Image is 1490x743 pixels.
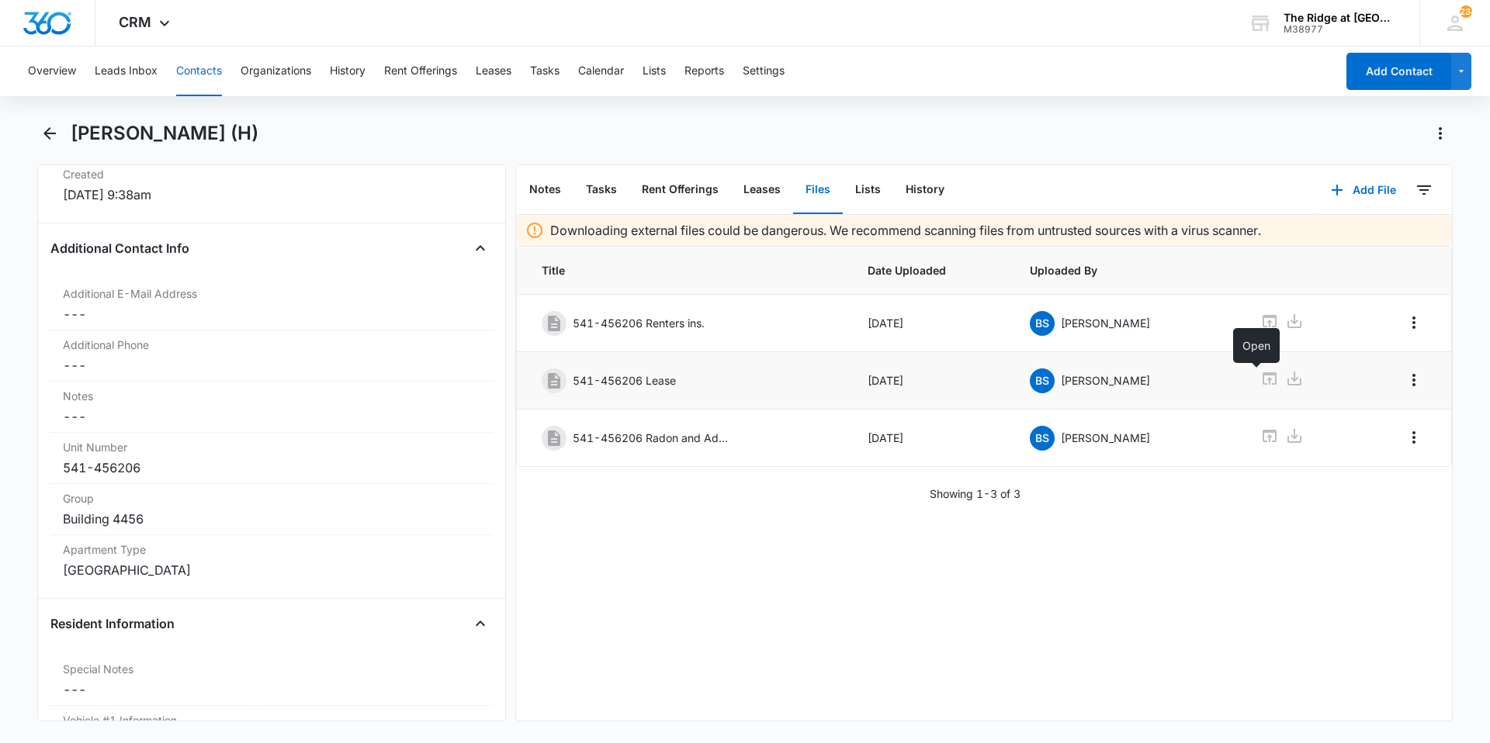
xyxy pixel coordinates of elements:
button: Overview [28,47,76,96]
dd: --- [63,680,480,699]
span: Date Uploaded [868,262,993,278]
label: Group [63,490,480,506]
span: Title [542,262,830,278]
td: [DATE] [849,295,1012,352]
button: Organizations [241,47,311,96]
td: [DATE] [849,352,1012,410]
h4: Additional Contact Info [50,239,189,257]
button: History [330,47,366,96]
div: account id [1284,24,1397,35]
span: 234 [1460,5,1472,18]
div: account name [1284,12,1397,24]
span: CRM [119,14,151,30]
button: Add File [1315,171,1412,209]
button: Leases [731,166,793,214]
button: History [893,166,957,214]
label: Apartment Type [63,541,480,558]
p: [PERSON_NAME] [1061,372,1150,389]
button: Overflow Menu [1402,425,1426,450]
label: Special Notes [63,661,480,677]
button: Tasks [530,47,560,96]
label: Unit Number [63,439,480,455]
button: Add Contact [1346,53,1451,90]
button: Reports [684,47,724,96]
td: [DATE] [849,410,1012,467]
h4: Resident Information [50,614,175,633]
div: Additional Phone--- [50,330,493,382]
div: Special Notes--- [50,655,493,706]
button: Actions [1428,121,1453,146]
button: Close [468,611,493,636]
button: Lists [843,166,893,214]
button: Contacts [176,47,222,96]
button: Rent Offerings [384,47,457,96]
label: Additional E-Mail Address [63,285,480,302]
button: Leads Inbox [95,47,158,96]
dd: --- [63,305,480,323]
p: 541-456206 Lease [573,372,676,389]
label: Additional Phone [63,337,480,353]
div: 541-456206 [63,458,480,477]
span: BS [1030,426,1055,451]
dd: --- [63,356,480,375]
h1: [PERSON_NAME] (H) [71,122,258,145]
button: Filters [1412,178,1436,202]
div: GroupBuilding 4456 [50,484,493,535]
button: Notes [517,166,573,214]
span: BS [1030,311,1055,336]
p: 541-456206 Radon and Addendums [573,430,728,446]
div: Created[DATE] 9:38am [50,160,493,210]
div: Apartment Type[GEOGRAPHIC_DATA] [50,535,493,586]
button: Lists [643,47,666,96]
button: Calendar [578,47,624,96]
dt: Created [63,166,480,182]
div: Building 4456 [63,510,480,528]
button: Overflow Menu [1402,310,1426,335]
p: Downloading external files could be dangerous. We recommend scanning files from untrusted sources... [550,221,1261,240]
div: Open [1233,328,1280,363]
p: [PERSON_NAME] [1061,430,1150,446]
dd: [DATE] 9:38am [63,185,480,204]
span: BS [1030,368,1055,393]
button: Tasks [573,166,629,214]
button: Back [37,121,61,146]
div: Additional E-Mail Address--- [50,279,493,330]
div: notifications count [1460,5,1472,18]
button: Overflow Menu [1402,368,1426,392]
button: Settings [743,47,785,96]
button: Rent Offerings [629,166,731,214]
button: Leases [476,47,511,96]
dd: --- [63,407,480,426]
span: Uploaded By [1030,262,1223,278]
p: [PERSON_NAME] [1061,315,1150,331]
div: Unit Number541-456206 [50,433,493,484]
label: Vehicle #1 Information [63,712,480,728]
div: [GEOGRAPHIC_DATA] [63,561,480,579]
p: 541-456206 Renters ins. [573,315,705,331]
button: Files [793,166,843,214]
p: Showing 1-3 of 3 [930,486,1020,502]
div: Notes--- [50,382,493,433]
button: Close [468,236,493,261]
label: Notes [63,388,480,404]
